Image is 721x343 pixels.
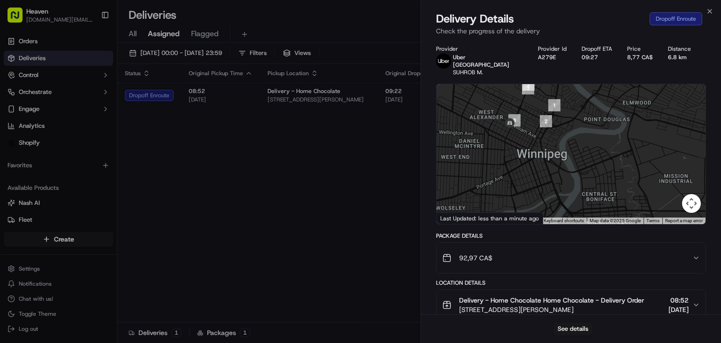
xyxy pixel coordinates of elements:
div: Past conversations [9,122,63,129]
input: Got a question? Start typing here... [24,60,169,70]
p: Welcome 👋 [9,37,171,52]
a: Report a map error [665,218,703,223]
span: SUHROB M. [453,69,483,76]
div: Dropoff ETA [582,45,612,53]
span: [STREET_ADDRESS][PERSON_NAME] [459,305,644,314]
div: Start new chat [42,89,154,99]
div: Provider Id [538,45,567,53]
a: 📗Knowledge Base [6,206,76,223]
div: 8 [508,114,521,126]
span: • [102,171,105,178]
span: Delivery - Home Chocolate Home Chocolate - Delivery Order [459,296,644,305]
img: 1736555255976-a54dd68f-1ca7-489b-9aae-adbdc363a1c4 [19,171,26,179]
div: 09:27 [582,54,612,61]
button: A279E [538,54,556,61]
span: [DATE] [668,305,689,314]
a: 💻API Documentation [76,206,154,223]
a: Powered byPylon [66,232,114,240]
div: Location Details [436,279,706,287]
button: Delivery - Home Chocolate Home Chocolate - Delivery Order[STREET_ADDRESS][PERSON_NAME]08:52[DATE] [437,290,706,320]
div: 8,77 CA$ [627,54,653,61]
div: Provider [436,45,523,53]
div: Last Updated: less than a minute ago [437,212,543,224]
div: Package Details [436,232,706,240]
span: Delivery Details [436,11,514,26]
div: 📗 [9,210,17,218]
span: Map data ©2025 Google [590,218,641,223]
div: 3 [522,82,534,94]
img: Brigitte Vinadas [9,136,24,151]
p: Uber [GEOGRAPHIC_DATA] [453,54,523,69]
button: See all [146,120,171,131]
button: Start new chat [160,92,171,103]
div: 💻 [79,210,87,218]
span: [PERSON_NAME] [29,145,76,153]
div: 2 [540,115,552,127]
span: Knowledge Base [19,210,72,219]
div: Distance [668,45,691,53]
img: Google [439,212,470,224]
img: 9188753566659_6852d8bf1fb38e338040_72.png [20,89,37,106]
span: 08:52 [668,296,689,305]
button: 92,97 CA$ [437,243,706,273]
span: • [78,145,81,153]
span: 92,97 CA$ [459,253,492,263]
a: Terms (opens in new tab) [646,218,660,223]
div: We're available if you need us! [42,99,129,106]
div: 6.8 km [668,54,691,61]
p: Check the progress of the delivery [436,26,706,36]
div: 7 [522,78,535,91]
img: 1736555255976-a54dd68f-1ca7-489b-9aae-adbdc363a1c4 [9,89,26,106]
span: 10 авг. [83,145,104,153]
img: Wisdom Oko [9,162,24,180]
span: API Documentation [89,210,151,219]
span: 26 июн. [107,171,130,178]
img: 1736555255976-a54dd68f-1ca7-489b-9aae-adbdc363a1c4 [19,146,26,153]
span: Wisdom [PERSON_NAME] [29,171,100,178]
img: uber-new-logo.jpeg [436,54,451,69]
img: Nash [9,9,28,28]
a: Open this area in Google Maps (opens a new window) [439,212,470,224]
button: Keyboard shortcuts [544,218,584,224]
div: Price [627,45,653,53]
span: Pylon [93,233,114,240]
button: See details [553,322,592,335]
div: 1 [548,99,560,111]
button: Map camera controls [682,194,701,213]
